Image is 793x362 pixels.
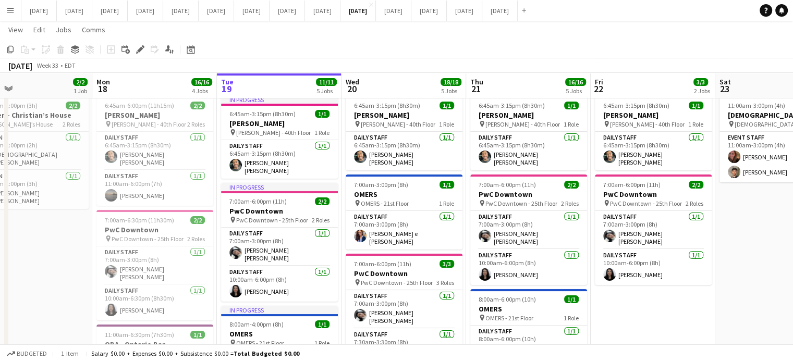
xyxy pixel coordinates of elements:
button: [DATE] [21,1,57,21]
a: Edit [29,23,50,36]
span: 1 item [57,349,82,357]
button: [DATE] [411,1,447,21]
button: [DATE] [163,1,199,21]
span: Jobs [56,25,71,34]
button: [DATE] [199,1,234,21]
button: [DATE] [447,1,482,21]
a: Jobs [52,23,76,36]
div: EDT [65,61,76,69]
div: [DATE] [8,60,32,71]
button: [DATE] [92,1,128,21]
span: Week 33 [34,61,60,69]
a: View [4,23,27,36]
button: [DATE] [57,1,92,21]
button: [DATE] [234,1,270,21]
div: Salary $0.00 + Expenses $0.00 + Subsistence $0.00 = [91,349,299,357]
span: Comms [82,25,105,34]
button: Budgeted [5,348,48,359]
a: Comms [78,23,109,36]
span: Edit [33,25,45,34]
button: [DATE] [270,1,305,21]
button: [DATE] [482,1,518,21]
span: Total Budgeted $0.00 [234,349,299,357]
button: [DATE] [128,1,163,21]
button: [DATE] [305,1,340,21]
button: [DATE] [376,1,411,21]
button: [DATE] [340,1,376,21]
span: Budgeted [17,350,47,357]
span: View [8,25,23,34]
